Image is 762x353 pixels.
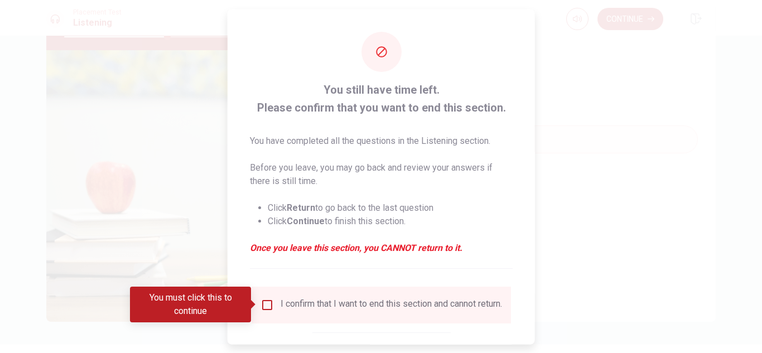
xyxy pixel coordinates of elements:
div: You must click this to continue [130,287,251,322]
span: You must click this to continue [261,298,274,311]
p: Before you leave, you may go back and review your answers if there is still time. [250,161,513,187]
em: Once you leave this section, you CANNOT return to it. [250,241,513,254]
strong: Return [287,202,315,212]
p: You have completed all the questions in the Listening section. [250,134,513,147]
li: Click to go back to the last question [268,201,513,214]
strong: Continue [287,215,325,226]
li: Click to finish this section. [268,214,513,228]
span: You still have time left. Please confirm that you want to end this section. [250,80,513,116]
div: I confirm that I want to end this section and cannot return. [281,298,502,311]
